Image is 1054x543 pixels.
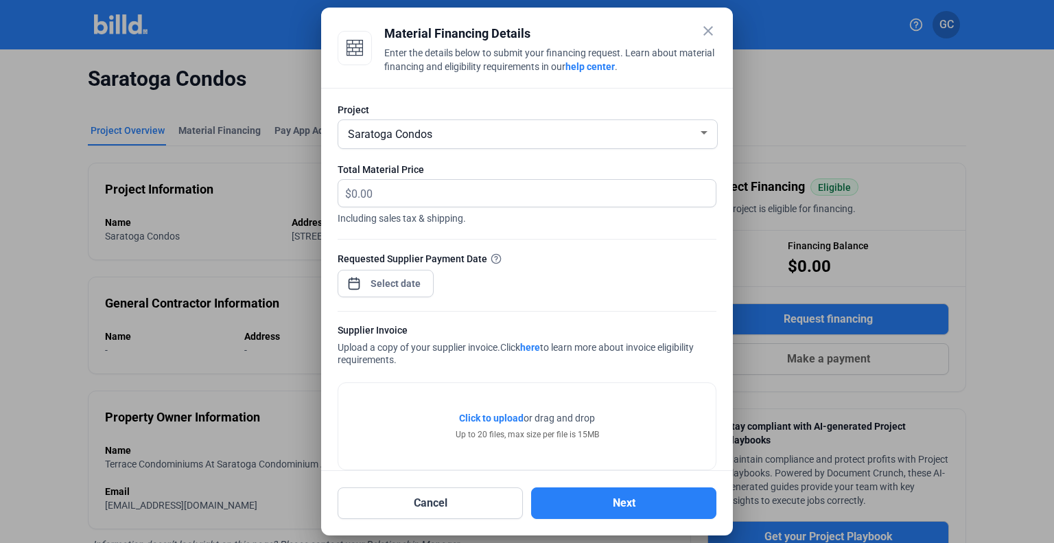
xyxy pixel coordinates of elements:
span: or drag and drop [524,411,595,425]
button: Cancel [338,487,523,519]
div: Total Material Price [338,163,716,176]
input: Select date [366,275,425,292]
input: 0.00 [351,180,700,207]
div: Requested Supplier Payment Date [338,251,716,266]
span: Saratoga Condos [348,128,432,141]
div: Material Financing Details [384,24,716,43]
div: Enter the details below to submit your financing request. Learn about material financing and elig... [384,46,716,76]
span: . [615,61,618,72]
mat-icon: close [700,23,716,39]
a: help center [565,61,615,72]
span: Click to learn more about invoice eligibility requirements. [338,342,694,365]
button: Next [531,487,716,519]
div: Upload a copy of your supplier invoice. [338,323,716,369]
button: Open calendar [347,270,361,284]
div: Up to 20 files, max size per file is 15MB [456,428,599,441]
span: Click to upload [459,413,524,424]
span: Including sales tax & shipping. [338,207,716,225]
a: here [520,342,540,353]
span: $ [338,180,351,203]
div: Supplier Invoice [338,323,716,340]
div: Project [338,103,716,117]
